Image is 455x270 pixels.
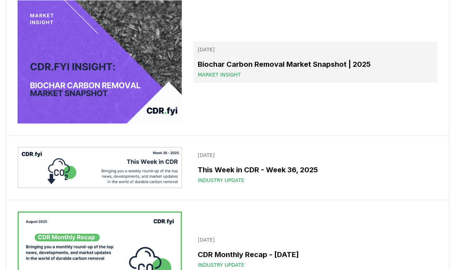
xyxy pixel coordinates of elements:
p: [DATE] [198,46,433,53]
img: This Week in CDR - Week 36, 2025 blog post image [18,147,182,188]
p: [DATE] [198,152,433,159]
a: [DATE]Biochar Carbon Removal Market Snapshot | 2025Market Insight [193,42,437,83]
span: Industry Update [198,177,244,184]
span: Market Insight [198,71,241,78]
h3: CDR Monthly Recap - [DATE] [198,249,433,260]
a: [DATE]This Week in CDR - Week 36, 2025Industry Update [193,147,437,188]
p: [DATE] [198,236,433,243]
span: Industry Update [198,261,244,269]
h3: This Week in CDR - Week 36, 2025 [198,164,433,175]
h3: Biochar Carbon Removal Market Snapshot | 2025 [198,59,433,70]
img: Biochar Carbon Removal Market Snapshot | 2025 blog post image [18,0,182,124]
